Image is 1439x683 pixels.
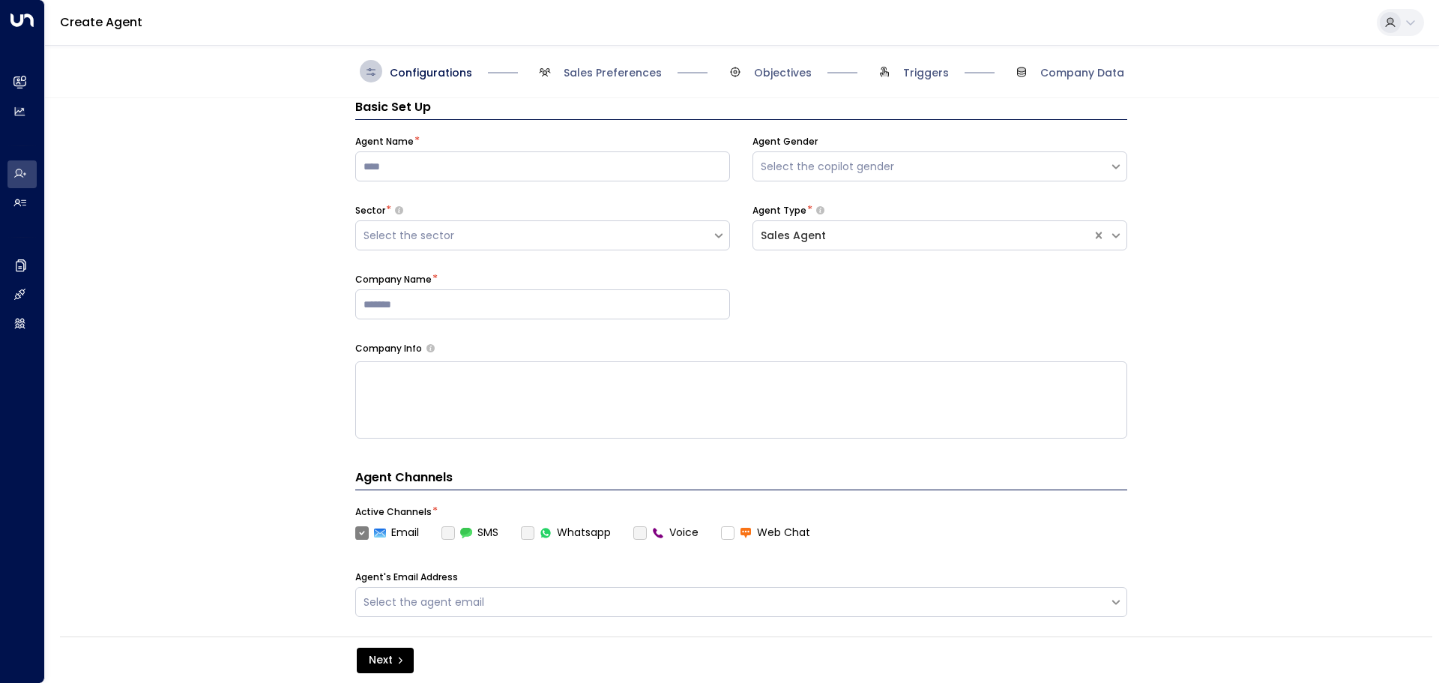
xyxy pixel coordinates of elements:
[363,595,1102,610] div: Select the agent email
[355,98,1127,120] h3: Basic Set Up
[521,525,611,541] label: Whatsapp
[761,228,1084,244] div: Sales Agent
[903,65,949,80] span: Triggers
[355,342,422,355] label: Company Info
[564,65,662,80] span: Sales Preferences
[390,65,472,80] span: Configurations
[761,159,1102,175] div: Select the copilot gender
[355,273,432,286] label: Company Name
[355,135,414,148] label: Agent Name
[633,525,699,541] label: Voice
[355,204,385,217] label: Sector
[633,525,699,541] div: To activate this channel, please go to the Integrations page
[721,525,810,541] label: Web Chat
[752,204,806,217] label: Agent Type
[426,344,435,352] button: Provide a brief overview of your company, including your industry, products or services, and any ...
[395,205,403,215] button: Select whether your copilot will handle inquiries directly from leads or from brokers representin...
[816,205,824,215] button: Select whether your copilot will handle inquiries directly from leads or from brokers representin...
[363,228,705,244] div: Select the sector
[355,571,458,584] label: Agent's Email Address
[441,525,498,541] div: To activate this channel, please go to the Integrations page
[752,135,818,148] label: Agent Gender
[355,469,1127,490] h4: Agent Channels
[357,648,414,673] button: Next
[355,525,419,541] label: Email
[355,505,432,519] label: Active Channels
[521,525,611,541] div: To activate this channel, please go to the Integrations page
[1040,65,1124,80] span: Company Data
[441,525,498,541] label: SMS
[754,65,812,80] span: Objectives
[60,13,142,31] a: Create Agent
